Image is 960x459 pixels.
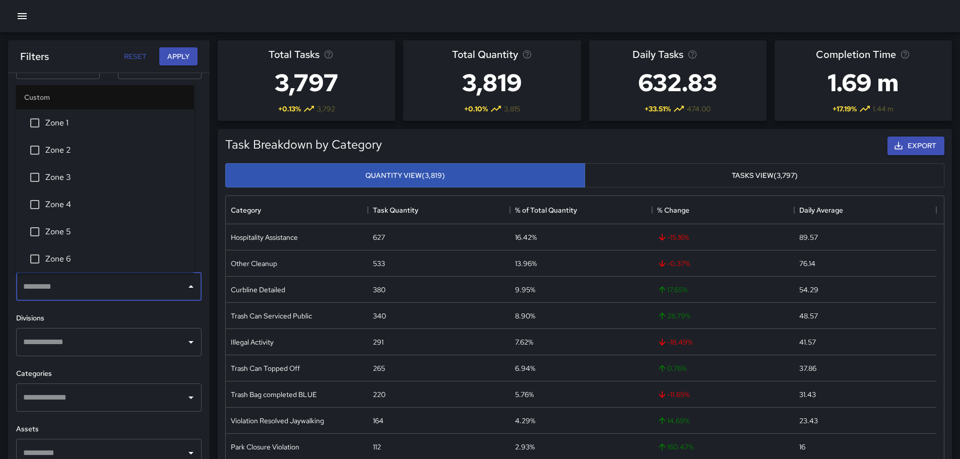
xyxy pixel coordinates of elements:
[464,104,488,114] span: + 0.10 %
[515,442,535,452] div: 2.93%
[45,117,186,129] span: Zone 1
[799,196,843,224] div: Daily Average
[585,163,944,188] button: Tasks View(3,797)
[510,196,652,224] div: % of Total Quantity
[799,363,816,373] div: 37.86
[657,285,687,295] span: 17.65 %
[226,196,368,224] div: Category
[373,389,386,400] div: 220
[504,104,520,114] span: 3,815
[231,258,277,269] div: Other Cleanup
[632,46,683,62] span: Daily Tasks
[184,280,198,294] button: Close
[452,46,518,62] span: Total Quantity
[515,232,537,242] div: 16.42%
[515,285,535,295] div: 9.95%
[799,285,818,295] div: 54.29
[887,137,944,155] button: Export
[317,104,335,114] span: 3,792
[225,163,585,188] button: Quantity View(3,819)
[515,363,535,373] div: 6.94%
[515,416,535,426] div: 4.29%
[452,62,532,103] h3: 3,819
[657,416,689,426] span: 14.69 %
[278,104,301,114] span: + 0.13 %
[799,311,818,321] div: 48.57
[16,313,202,324] h6: Divisions
[16,368,202,379] h6: Categories
[45,171,186,183] span: Zone 3
[515,258,537,269] div: 13.96%
[184,390,198,405] button: Open
[816,46,896,62] span: Completion Time
[368,196,510,224] div: Task Quantity
[799,232,818,242] div: 89.57
[231,311,312,321] div: Trash Can Serviced Public
[231,285,285,295] div: Curbline Detailed
[269,62,344,103] h3: 3,797
[231,232,298,242] div: Hospitality Assistance
[632,62,723,103] h3: 632.83
[657,311,690,321] span: 28.79 %
[657,337,692,347] span: -18.49 %
[45,226,186,238] span: Zone 5
[687,104,711,114] span: 474.00
[657,363,686,373] span: 0.76 %
[324,49,334,59] svg: Total number of tasks in the selected period, compared to the previous period.
[657,442,693,452] span: 160.47 %
[373,232,385,242] div: 627
[652,196,794,224] div: % Change
[16,424,202,435] h6: Assets
[515,337,533,347] div: 7.62%
[657,196,689,224] div: % Change
[900,49,910,59] svg: Average time taken to complete tasks in the selected period, compared to the previous period.
[373,416,383,426] div: 164
[269,46,319,62] span: Total Tasks
[231,416,324,426] div: Violation Resolved Jaywalking
[45,199,186,211] span: Zone 4
[522,49,532,59] svg: Total task quantity in the selected period, compared to the previous period.
[373,442,381,452] div: 112
[645,104,671,114] span: + 33.51 %
[373,337,383,347] div: 291
[873,104,893,114] span: 1.44 m
[373,311,386,321] div: 340
[184,335,198,349] button: Open
[794,196,936,224] div: Daily Average
[231,442,299,452] div: Park Closure Violation
[225,137,382,153] h5: Task Breakdown by Category
[799,258,815,269] div: 76.14
[515,311,535,321] div: 8.90%
[816,62,910,103] h3: 1.69 m
[119,47,151,66] button: Reset
[657,389,689,400] span: -11.65 %
[657,232,689,242] span: -15.16 %
[833,104,857,114] span: + 17.19 %
[231,389,317,400] div: Trash Bag completed BLUE
[687,49,697,59] svg: Average number of tasks per day in the selected period, compared to the previous period.
[20,48,49,64] h6: Filters
[373,258,385,269] div: 533
[45,144,186,156] span: Zone 2
[45,253,186,265] span: Zone 6
[657,258,690,269] span: -0.37 %
[16,85,194,109] li: Custom
[159,47,198,66] button: Apply
[515,196,577,224] div: % of Total Quantity
[799,442,805,452] div: 16
[231,337,274,347] div: Illegal Activity
[373,363,385,373] div: 265
[231,196,261,224] div: Category
[231,363,300,373] div: Trash Can Topped Off
[515,389,534,400] div: 5.76%
[373,196,418,224] div: Task Quantity
[799,337,816,347] div: 41.57
[799,416,818,426] div: 23.43
[799,389,816,400] div: 31.43
[373,285,386,295] div: 380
